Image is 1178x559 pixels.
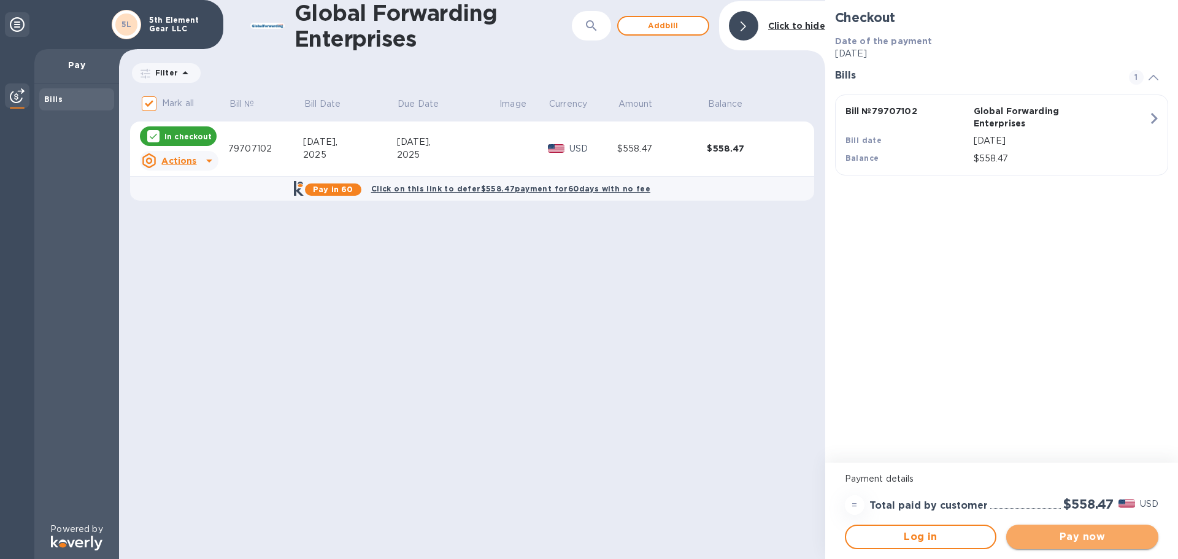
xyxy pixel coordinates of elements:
[229,98,255,110] p: Bill №
[44,94,63,104] b: Bills
[371,184,650,193] b: Click on this link to defer $558.47 payment for 60 days with no fee
[845,495,864,515] div: =
[50,523,102,536] p: Powered by
[161,156,196,166] u: Actions
[618,98,653,110] p: Amount
[121,20,132,29] b: 5L
[835,36,933,46] b: Date of the payment
[397,148,499,161] div: 2025
[845,105,969,117] p: Bill № 79707102
[398,98,439,110] p: Due Date
[707,142,797,155] div: $558.47
[149,16,210,33] p: 5th Element Gear LLC
[856,530,986,544] span: Log in
[164,131,212,142] p: In checkout
[835,70,1114,82] h3: Bills
[304,98,341,110] p: Bill Date
[1063,496,1114,512] h2: $558.47
[845,153,879,163] b: Balance
[845,136,882,145] b: Bill date
[974,105,1097,129] p: Global Forwarding Enterprises
[51,536,102,550] img: Logo
[845,525,997,549] button: Log in
[618,98,669,110] span: Amount
[162,97,194,110] p: Mark all
[548,144,564,153] img: USD
[398,98,455,110] span: Due Date
[974,134,1148,147] p: [DATE]
[397,136,499,148] div: [DATE],
[617,16,709,36] button: Addbill
[44,59,109,71] p: Pay
[617,142,707,155] div: $558.47
[835,47,1168,60] p: [DATE]
[708,98,758,110] span: Balance
[304,98,356,110] span: Bill Date
[869,500,988,512] h3: Total paid by customer
[1118,499,1135,508] img: USD
[1140,498,1158,511] p: USD
[768,21,825,31] b: Click to hide
[150,67,178,78] p: Filter
[845,472,1158,485] p: Payment details
[303,136,396,148] div: [DATE],
[835,94,1168,175] button: Bill №79707102Global Forwarding EnterprisesBill date[DATE]Balance$558.47
[313,185,353,194] b: Pay in 60
[499,98,526,110] p: Image
[835,10,1168,25] h2: Checkout
[628,18,698,33] span: Add bill
[569,142,617,155] p: USD
[303,148,396,161] div: 2025
[974,152,1148,165] p: $558.47
[708,98,742,110] p: Balance
[1129,70,1144,85] span: 1
[549,98,587,110] p: Currency
[228,142,303,155] div: 79707102
[1016,530,1149,544] span: Pay now
[229,98,271,110] span: Bill №
[1006,525,1158,549] button: Pay now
